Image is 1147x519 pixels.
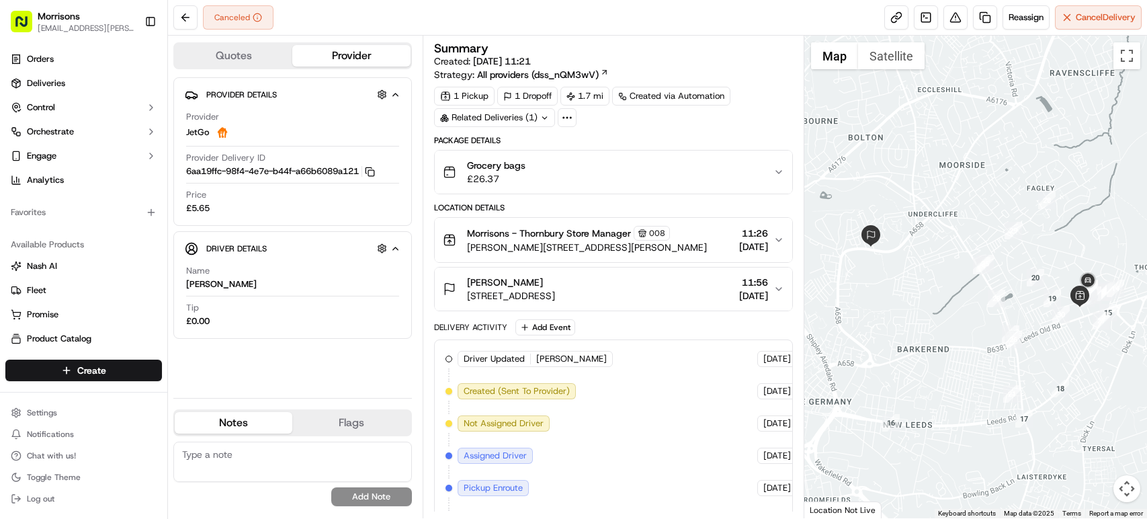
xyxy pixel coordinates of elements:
button: Chat with us! [5,446,162,465]
button: Toggle fullscreen view [1113,42,1140,69]
span: [DATE] [763,450,791,462]
div: 23 [988,290,1005,307]
button: Log out [5,489,162,508]
button: 6aa19ffc-98f4-4e7e-b44f-a66b6089a121 [186,165,375,177]
span: Control [27,102,55,114]
a: Report a map error [1089,510,1143,517]
span: Engage [27,150,56,162]
div: 27 [1093,312,1110,329]
button: Show satellite imagery [858,42,925,69]
span: [DATE] [763,482,791,494]
button: Control [5,97,162,118]
span: Nash AI [27,260,57,272]
button: [EMAIL_ADDRESS][PERSON_NAME][DOMAIN_NAME] [38,23,134,34]
button: Notes [175,412,292,434]
button: Toggle Theme [5,468,162,487]
div: £0.00 [186,315,210,327]
span: Morrisons [38,9,80,23]
span: Price [186,189,206,201]
button: Show street map [811,42,858,69]
div: 21 [1003,385,1021,403]
div: Location Details [434,202,793,213]
div: 22 [1002,325,1019,343]
span: JetGo [186,126,209,138]
button: Orchestrate [5,121,162,143]
div: Canceled [203,5,273,30]
button: Morrisons[EMAIL_ADDRESS][PERSON_NAME][DOMAIN_NAME] [5,5,139,38]
a: Terms (opens in new tab) [1062,510,1081,517]
span: Analytics [27,174,64,186]
div: Available Products [5,234,162,255]
span: Fleet [27,284,46,296]
span: 11:56 [739,276,768,289]
a: Open this area in Google Maps (opens a new window) [808,501,852,518]
span: All providers (dss_nQM3wV) [477,68,599,81]
button: Settings [5,403,162,422]
span: Tip [186,302,199,314]
span: [PERSON_NAME] [536,353,607,365]
button: CancelDelivery [1055,5,1142,30]
button: Grocery bags£26.37 [435,151,792,194]
button: Keyboard shortcuts [938,509,996,518]
div: 3 [1095,283,1113,301]
span: Morrisons - Thornbury Store Manager [467,227,631,240]
button: Provider Details [185,83,400,106]
button: Provider [292,45,410,67]
div: [PERSON_NAME] [186,278,257,290]
div: Package Details [434,135,793,146]
div: 19 [1044,290,1061,307]
span: Assigned Driver [464,450,527,462]
button: Reassign [1003,5,1050,30]
button: Create [5,360,162,381]
div: 24 [973,257,990,274]
div: Strategy: [434,68,609,81]
a: All providers (dss_nQM3wV) [477,68,609,81]
button: Add Event [515,319,575,335]
span: Reassign [1009,11,1044,24]
span: Not Assigned Driver [464,417,544,430]
span: Orders [27,53,54,65]
span: [DATE] [763,353,791,365]
button: [PERSON_NAME][STREET_ADDRESS]11:56[DATE] [435,268,792,311]
div: Favorites [5,202,162,223]
span: Name [186,265,210,277]
span: 008 [649,228,665,239]
span: Promise [27,309,58,321]
img: justeat_logo.png [214,124,230,141]
a: Product Catalog [11,333,157,345]
span: Toggle Theme [27,472,81,483]
a: Deliveries [5,73,162,94]
button: Notifications [5,425,162,444]
div: Related Deliveries (1) [434,108,555,127]
span: Created (Sent To Provider) [464,385,570,397]
button: Promise [5,304,162,325]
span: Driver Details [206,243,267,254]
span: Driver Updated [464,353,525,365]
span: £26.37 [467,172,525,186]
div: 16 [882,414,900,432]
span: Orchestrate [27,126,74,138]
div: 18 [1052,380,1069,397]
a: Promise [11,309,157,321]
span: £5.65 [186,202,210,214]
button: Quotes [175,45,292,67]
div: 26 [1005,331,1022,348]
div: 1 Dropoff [497,87,558,106]
a: Fleet [11,284,157,296]
button: Map camera controls [1113,475,1140,502]
div: 17 [1015,410,1033,428]
span: Create [77,364,106,377]
button: Fleet [5,280,162,301]
div: 29 [1005,222,1022,239]
span: [PERSON_NAME][STREET_ADDRESS][PERSON_NAME] [467,241,707,254]
span: [DATE] 11:21 [473,55,531,67]
div: 1.7 mi [560,87,609,106]
div: 14 [1107,280,1124,297]
a: Created via Automation [612,87,730,106]
div: 25 [976,255,994,272]
button: Product Catalog [5,328,162,350]
span: Log out [27,493,54,504]
div: 20 [1027,269,1044,286]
